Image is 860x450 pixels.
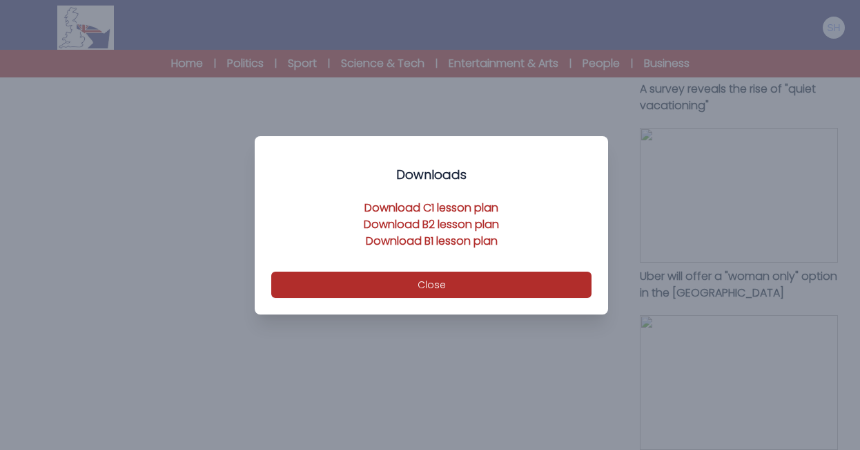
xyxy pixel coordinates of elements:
a: Download C1 lesson plan [364,200,498,216]
h3: Downloads [271,167,592,183]
button: Close [271,272,592,298]
a: Download B2 lesson plan [364,216,499,232]
a: Download B1 lesson plan [366,233,498,249]
a: Close [271,276,592,292]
